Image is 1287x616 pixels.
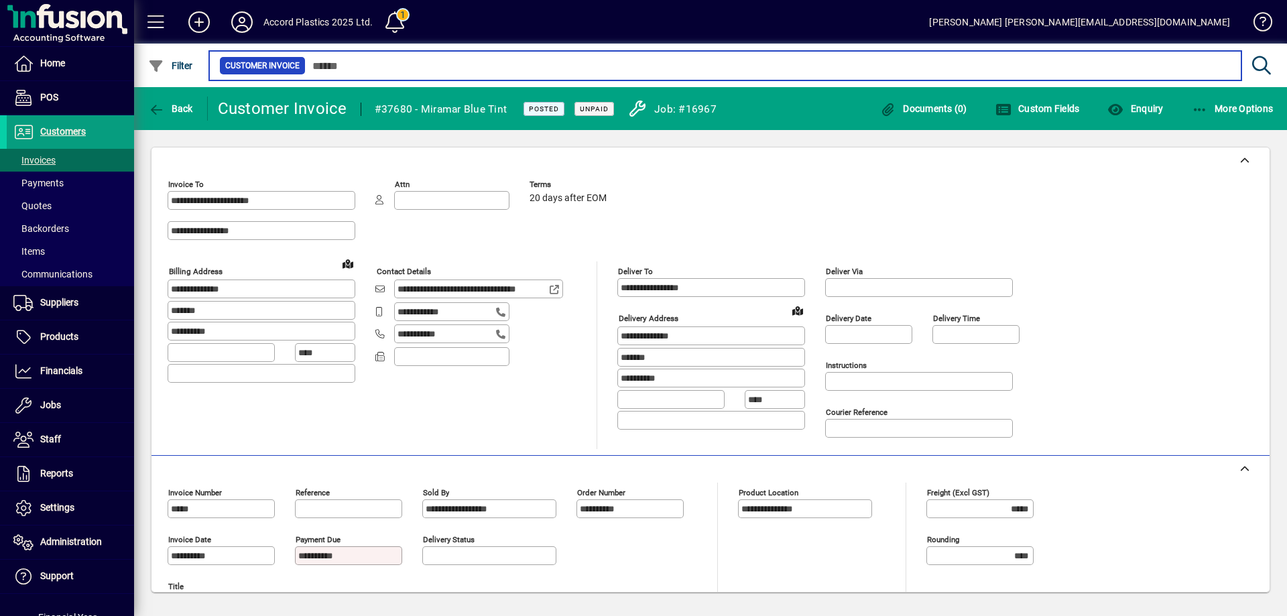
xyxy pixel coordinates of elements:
button: Custom Fields [992,97,1083,121]
a: Suppliers [7,286,134,320]
button: Add [178,10,221,34]
span: Jobs [40,399,61,410]
a: Payments [7,172,134,194]
span: Suppliers [40,297,78,308]
a: Quotes [7,194,134,217]
span: Posted [529,105,559,113]
mat-label: Invoice number [168,488,222,497]
span: Unpaid [580,105,609,113]
span: Settings [40,502,74,513]
mat-label: Rounding [927,535,959,544]
a: Communications [7,263,134,286]
span: POS [40,92,58,103]
span: Customers [40,126,86,137]
button: More Options [1188,97,1277,121]
span: Customer Invoice [225,59,300,72]
a: Knowledge Base [1243,3,1270,46]
mat-label: Deliver To [618,267,653,276]
a: Products [7,320,134,354]
a: Settings [7,491,134,525]
app-page-header-button: Back [134,97,208,121]
mat-label: Order number [577,488,625,497]
span: Terms [530,180,610,189]
mat-label: Product location [739,488,798,497]
span: Items [13,246,45,257]
span: Products [40,331,78,342]
mat-label: Sold by [423,488,449,497]
mat-label: Reference [296,488,330,497]
mat-label: Title [168,582,184,591]
span: Quotes [13,200,52,211]
div: #37680 - Miramar Blue Tint [375,99,507,120]
a: Reports [7,457,134,491]
span: Payments [13,178,64,188]
mat-label: Courier Reference [826,408,887,417]
span: 20 days after EOM [530,193,607,204]
a: Job: #16967 [617,96,720,121]
mat-label: Invoice To [168,180,204,189]
a: Home [7,47,134,80]
button: Documents (0) [877,97,971,121]
span: More Options [1192,103,1274,114]
span: Financials [40,365,82,376]
mat-label: Instructions [826,361,867,370]
a: Financials [7,355,134,388]
a: Administration [7,526,134,559]
mat-label: Payment due [296,535,341,544]
button: Enquiry [1104,97,1166,121]
span: Back [148,103,193,114]
mat-label: Delivery status [423,535,475,544]
span: Custom Fields [995,103,1080,114]
a: Invoices [7,149,134,172]
mat-label: Deliver via [826,267,863,276]
span: Support [40,570,74,581]
a: View on map [337,253,359,274]
mat-label: Delivery date [826,314,871,323]
div: Accord Plastics 2025 Ltd. [263,11,373,33]
a: Staff [7,423,134,456]
a: Items [7,240,134,263]
span: Documents (0) [880,103,967,114]
span: Filter [148,60,193,71]
a: View on map [787,300,808,321]
div: [PERSON_NAME] [PERSON_NAME][EMAIL_ADDRESS][DOMAIN_NAME] [929,11,1230,33]
mat-label: Freight (excl GST) [927,488,989,497]
a: POS [7,81,134,115]
span: Invoices [13,155,56,166]
span: Reports [40,468,73,479]
a: Backorders [7,217,134,240]
span: Home [40,58,65,68]
span: Staff [40,434,61,444]
a: Jobs [7,389,134,422]
div: Customer Invoice [218,98,347,119]
button: Back [145,97,196,121]
a: Support [7,560,134,593]
button: Filter [145,54,196,78]
button: Profile [221,10,263,34]
span: Communications [13,269,93,280]
mat-label: Invoice date [168,535,211,544]
span: Administration [40,536,102,547]
mat-label: Delivery time [933,314,980,323]
mat-label: Attn [395,180,410,189]
span: Backorders [13,223,69,234]
div: Job: #16967 [654,99,717,120]
span: Enquiry [1107,103,1163,114]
